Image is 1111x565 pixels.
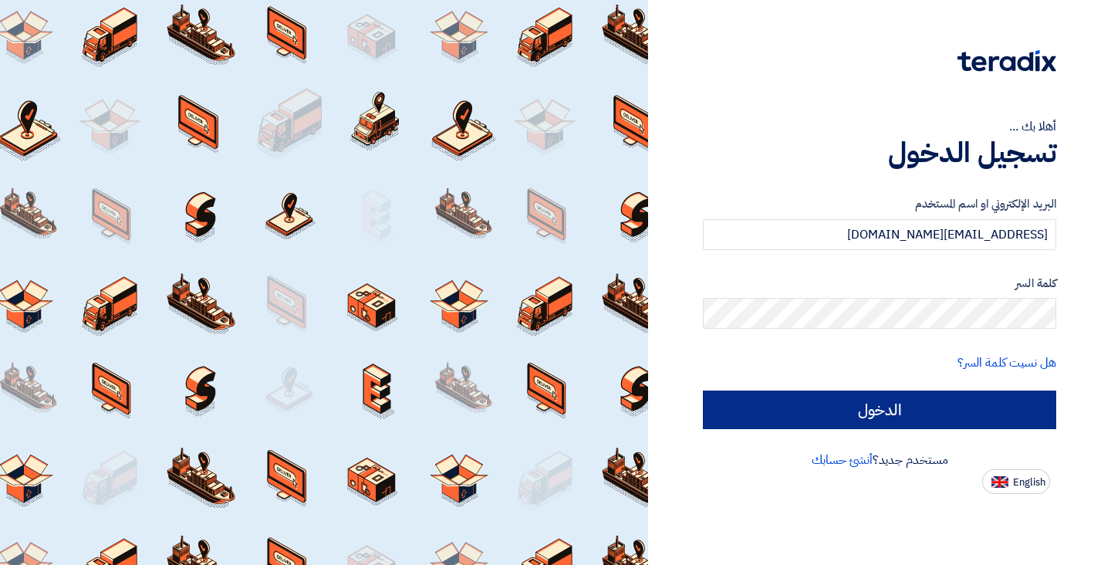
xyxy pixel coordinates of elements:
input: أدخل بريد العمل الإلكتروني او اسم المستخدم الخاص بك ... [703,219,1056,250]
label: كلمة السر [703,275,1056,293]
div: أهلا بك ... [703,117,1056,136]
img: en-US.png [991,476,1008,488]
input: الدخول [703,391,1056,429]
a: هل نسيت كلمة السر؟ [957,354,1056,372]
a: أنشئ حسابك [812,451,873,469]
div: مستخدم جديد؟ [703,451,1056,469]
label: البريد الإلكتروني او اسم المستخدم [703,195,1056,213]
img: Teradix logo [957,50,1056,72]
button: English [982,469,1050,494]
span: English [1013,477,1045,488]
h1: تسجيل الدخول [703,136,1056,170]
